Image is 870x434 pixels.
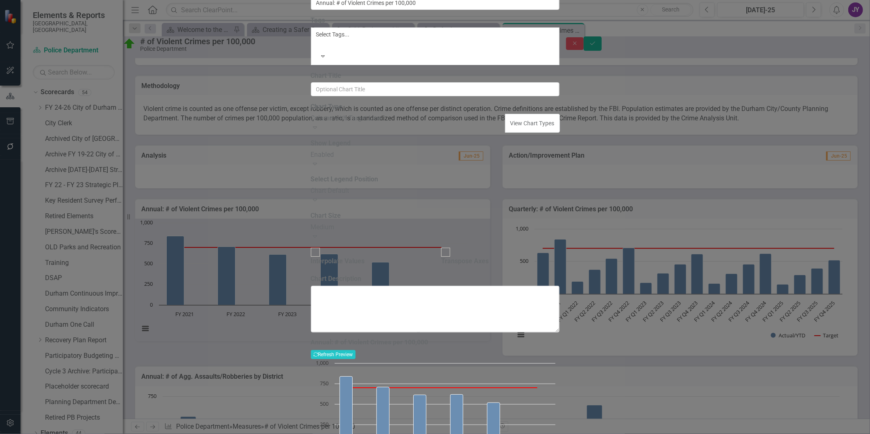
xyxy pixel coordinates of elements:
input: Optional Chart Title [311,82,560,96]
label: Chart Title [311,71,342,81]
text: 250 [320,420,329,428]
div: Chart Default [311,186,560,196]
text: 750 [320,380,329,387]
div: Enabled [311,150,560,160]
text: 1,000 [316,359,329,366]
button: View Chart Types [505,114,560,133]
div: Select Tags... [316,30,554,38]
label: Chart Description [311,274,362,284]
label: Chart Size [311,211,341,221]
label: Select Legend Position [311,175,378,184]
div: Medium [311,223,560,232]
button: Refresh Preview [311,350,356,359]
div: Column with Target Line [311,114,506,123]
div: Interpolate Values [311,257,365,266]
h3: Annual: # of Violent Crimes per 100,000 [311,339,560,346]
text: 500 [320,400,329,407]
label: Tags [311,16,325,25]
label: Show Legend [311,139,351,148]
label: Chart Type [311,102,343,112]
div: Transpose Axes [441,257,489,266]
